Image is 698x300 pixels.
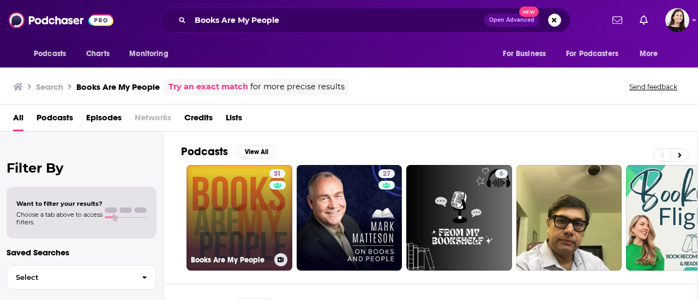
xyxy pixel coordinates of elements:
[135,109,171,131] span: Networks
[495,44,559,64] button: open menu
[519,7,539,17] span: New
[7,247,157,258] p: Saved Searches
[7,160,157,176] h2: Filter By
[16,200,103,207] span: Want to filter your results?
[16,211,103,226] span: Choose a tab above to access filters.
[503,46,546,62] span: For Business
[181,145,228,158] h2: Podcasts
[191,255,270,265] h3: Books Are My People
[169,81,248,93] a: Try an exact match
[665,8,689,32] img: User Profile
[7,274,133,281] span: Select
[122,44,182,64] button: open menu
[160,8,570,33] div: Search podcasts, credits, & more...
[484,14,539,27] button: Open AdvancedNew
[129,46,168,62] span: Monitoring
[665,8,689,32] button: Show profile menu
[566,46,618,62] span: For Podcasters
[500,169,503,180] span: 6
[635,11,652,29] a: Show notifications dropdown
[184,109,213,131] a: Credits
[79,44,116,64] a: Charts
[86,109,122,131] a: Episodes
[378,169,395,178] a: 27
[26,44,80,64] button: open menu
[86,46,110,62] span: Charts
[383,169,390,180] span: 27
[406,165,512,271] a: 6
[665,8,689,32] span: Logged in as lucynalen
[186,165,292,271] a: 31Books Are My People
[250,81,345,93] span: for more precise results
[559,44,634,64] button: open menu
[190,11,484,29] input: Search podcasts, credits, & more...
[626,82,681,91] button: Send feedback
[37,109,73,131] a: Podcasts
[297,165,402,271] a: 27
[7,265,157,290] button: Select
[640,46,658,62] span: More
[13,109,23,131] a: All
[36,82,63,92] h3: Search
[34,46,66,62] span: Podcasts
[608,11,627,29] a: Show notifications dropdown
[632,44,672,64] button: open menu
[489,17,534,23] span: Open Advanced
[226,109,242,131] a: Lists
[269,169,285,178] a: 31
[9,10,113,30] img: Podchaser - Follow, Share and Rate Podcasts
[76,82,160,92] h3: Books Are My People
[274,169,281,180] span: 31
[495,169,508,178] a: 6
[181,145,276,158] a: PodcastsView All
[237,145,276,158] button: View All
